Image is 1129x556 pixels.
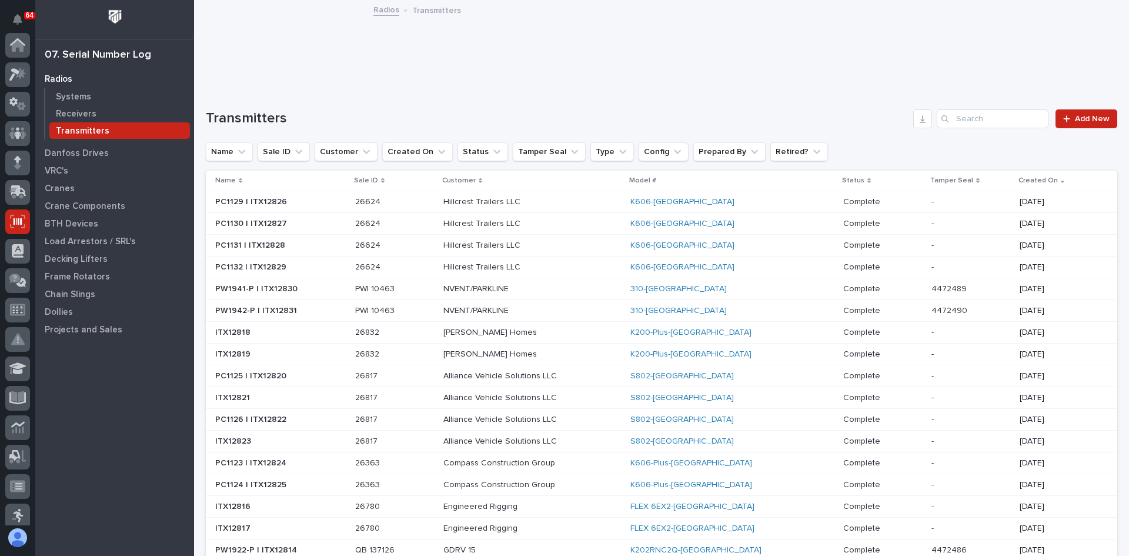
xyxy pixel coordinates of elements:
tr: PC1124 | ITX12825PC1124 | ITX12825 2636326363 Compass Construction GroupK606-Plus-[GEOGRAPHIC_DAT... [206,474,1117,495]
button: Status [457,142,508,161]
p: 4472490 [931,304,970,316]
p: Complete [843,391,883,403]
p: PC1132 | ITX12829 [215,260,289,272]
p: Name [215,174,236,187]
a: K606-Plus-[GEOGRAPHIC_DATA] [630,480,752,490]
a: VRC's [35,162,194,179]
tr: PC1132 | ITX12829PC1132 | ITX12829 2662426624 Hillcrest Trailers LLCK606-[GEOGRAPHIC_DATA] Comple... [206,257,1117,278]
p: [DATE] [1020,437,1098,447]
p: QB 137126 [355,543,397,555]
p: Complete [843,434,883,447]
p: Frame Rotators [45,272,110,282]
tr: PC1125 | ITX12820PC1125 | ITX12820 2681726817 Alliance Vehicle Solutions LLCS802-[GEOGRAPHIC_DATA... [206,365,1117,387]
p: - [931,456,936,468]
p: Crane Components [45,201,125,212]
p: Complete [843,369,883,381]
p: PW1942-P | ITX12831 [215,304,299,316]
button: Config [639,142,689,161]
p: [DATE] [1020,349,1098,359]
p: PC1130 | ITX12827 [215,217,289,229]
a: Chain Slings [35,285,194,303]
p: 26817 [355,434,380,447]
tr: PW1942-P | ITX12831PW1942-P | ITX12831 PWI 10463PWI 10463 NVENT/PARKLINE310-[GEOGRAPHIC_DATA] Com... [206,300,1117,322]
p: Alliance Vehicle Solutions LLC [443,371,621,381]
p: NVENT/PARKLINE [443,306,621,316]
p: Hillcrest Trailers LLC [443,241,621,251]
p: 26624 [355,195,383,207]
p: Tamper Seal [930,174,973,187]
a: Dollies [35,303,194,321]
p: Danfoss Drives [45,148,109,159]
p: Engineered Rigging [443,502,621,512]
p: Systems [56,92,91,102]
p: BTH Devices [45,219,98,229]
a: Add New [1055,109,1117,128]
p: - [931,500,936,512]
p: Transmitters [412,3,461,16]
p: Complete [843,543,883,555]
a: Decking Lifters [35,250,194,268]
div: 07. Serial Number Log [45,49,151,62]
p: [DATE] [1020,502,1098,512]
p: [DATE] [1020,393,1098,403]
p: [DATE] [1020,219,1098,229]
p: - [931,391,936,403]
p: Complete [843,325,883,338]
p: [DATE] [1020,197,1098,207]
tr: PC1130 | ITX12827PC1130 | ITX12827 2662426624 Hillcrest Trailers LLCK606-[GEOGRAPHIC_DATA] Comple... [206,213,1117,235]
tr: PC1126 | ITX12822PC1126 | ITX12822 2681726817 Alliance Vehicle Solutions LLCS802-[GEOGRAPHIC_DATA... [206,409,1117,431]
p: PWI 10463 [355,304,397,316]
p: [DATE] [1020,545,1098,555]
a: S802-[GEOGRAPHIC_DATA] [630,371,734,381]
p: PC1125 | ITX12820 [215,369,289,381]
p: - [931,521,936,534]
p: Receivers [56,109,96,119]
tr: ITX12817ITX12817 2678026780 Engineered RiggingFLEX 6EX2-[GEOGRAPHIC_DATA] CompleteComplete -- [DATE] [206,517,1117,539]
a: Transmitters [45,122,194,139]
a: Radios [373,2,399,16]
p: [PERSON_NAME] Homes [443,349,621,359]
p: Hillcrest Trailers LLC [443,219,621,229]
p: PC1129 | ITX12826 [215,195,289,207]
p: PW1922-P | ITX12814 [215,543,299,555]
p: [DATE] [1020,371,1098,381]
p: [DATE] [1020,262,1098,272]
p: ITX12818 [215,325,253,338]
a: Receivers [45,105,194,122]
a: 310-[GEOGRAPHIC_DATA] [630,306,727,316]
a: Projects and Sales [35,321,194,338]
p: 64 [26,11,34,19]
p: Complete [843,347,883,359]
p: 26624 [355,238,383,251]
p: ITX12823 [215,434,253,447]
p: Status [842,174,864,187]
tr: PC1131 | ITX12828PC1131 | ITX12828 2662426624 Hillcrest Trailers LLCK606-[GEOGRAPHIC_DATA] Comple... [206,235,1117,257]
a: K606-[GEOGRAPHIC_DATA] [630,241,734,251]
tr: PC1129 | ITX12826PC1129 | ITX12826 2662426624 Hillcrest Trailers LLCK606-[GEOGRAPHIC_DATA] Comple... [206,191,1117,213]
div: Notifications64 [15,14,30,33]
p: ITX12819 [215,347,253,359]
a: K202RNC2Q-[GEOGRAPHIC_DATA] [630,545,761,555]
p: - [931,478,936,490]
p: PWI 10463 [355,282,397,294]
p: 26817 [355,369,380,381]
a: K606-[GEOGRAPHIC_DATA] [630,219,734,229]
a: FLEX 6EX2-[GEOGRAPHIC_DATA] [630,502,754,512]
p: 26780 [355,521,382,534]
tr: ITX12821ITX12821 2681726817 Alliance Vehicle Solutions LLCS802-[GEOGRAPHIC_DATA] CompleteComplete... [206,387,1117,409]
button: Type [590,142,634,161]
p: [DATE] [1020,306,1098,316]
p: ITX12821 [215,391,252,403]
button: Sale ID [258,142,310,161]
a: S802-[GEOGRAPHIC_DATA] [630,393,734,403]
p: [DATE] [1020,480,1098,490]
p: Created On [1018,174,1058,187]
p: Complete [843,521,883,534]
h1: Transmitters [206,110,908,127]
tr: PC1123 | ITX12824PC1123 | ITX12824 2636326363 Compass Construction GroupK606-Plus-[GEOGRAPHIC_DAT... [206,452,1117,474]
tr: ITX12818ITX12818 2683226832 [PERSON_NAME] HomesK200-Plus-[GEOGRAPHIC_DATA] CompleteComplete -- [D... [206,322,1117,344]
p: [DATE] [1020,328,1098,338]
p: 4472486 [931,543,969,555]
p: 26780 [355,500,382,512]
p: 26363 [355,478,382,490]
